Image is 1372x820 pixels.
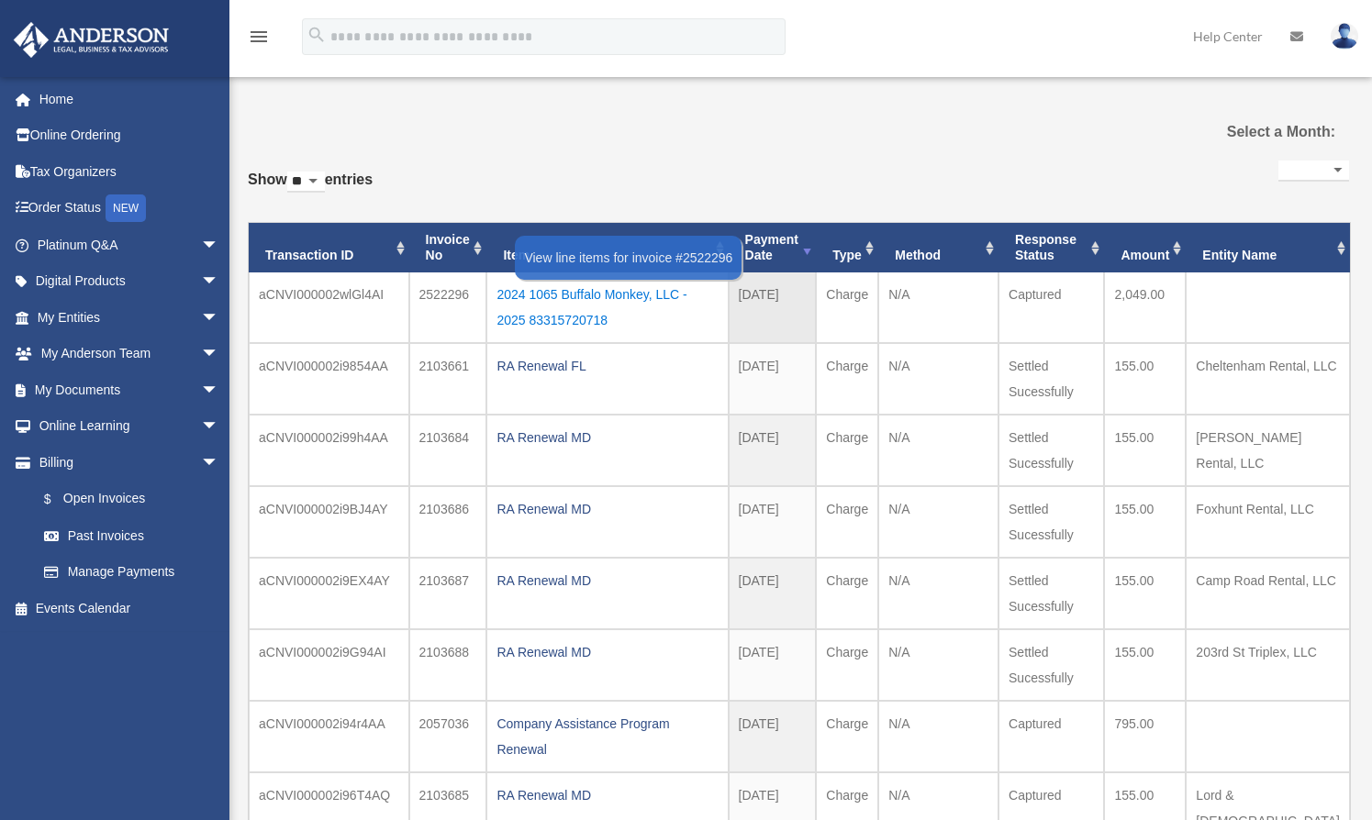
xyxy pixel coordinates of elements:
[878,558,998,629] td: N/A
[249,415,409,486] td: aCNVI000002i99h4AA
[816,223,878,272] th: Type: activate to sort column ascending
[816,415,878,486] td: Charge
[249,272,409,343] td: aCNVI000002wlGl4AI
[496,711,718,762] div: Company Assistance Program Renewal
[249,701,409,772] td: aCNVI000002i94r4AA
[998,701,1104,772] td: Captured
[248,26,270,48] i: menu
[496,568,718,593] div: RA Renewal MD
[729,629,817,701] td: [DATE]
[13,408,247,445] a: Online Learningarrow_drop_down
[998,272,1104,343] td: Captured
[496,639,718,665] div: RA Renewal MD
[878,701,998,772] td: N/A
[13,117,247,154] a: Online Ordering
[249,223,409,272] th: Transaction ID: activate to sort column ascending
[729,343,817,415] td: [DATE]
[998,486,1104,558] td: Settled Sucessfully
[1104,701,1186,772] td: 795.00
[729,223,817,272] th: Payment Date: activate to sort column ascending
[1104,343,1186,415] td: 155.00
[486,223,728,272] th: Item: activate to sort column ascending
[816,629,878,701] td: Charge
[1104,272,1186,343] td: 2,049.00
[409,272,487,343] td: 2522296
[1186,558,1350,629] td: Camp Road Rental, LLC
[729,558,817,629] td: [DATE]
[201,227,238,264] span: arrow_drop_down
[1104,223,1186,272] th: Amount: activate to sort column ascending
[13,190,247,227] a: Order StatusNEW
[249,558,409,629] td: aCNVI000002i9EX4AY
[409,558,487,629] td: 2103687
[1104,415,1186,486] td: 155.00
[1186,486,1350,558] td: Foxhunt Rental, LLC
[1179,119,1335,145] label: Select a Month:
[13,371,247,408] a: My Documentsarrow_drop_down
[998,558,1104,629] td: Settled Sucessfully
[201,444,238,482] span: arrow_drop_down
[1104,486,1186,558] td: 155.00
[878,272,998,343] td: N/A
[409,701,487,772] td: 2057036
[1186,415,1350,486] td: [PERSON_NAME] Rental, LLC
[1186,223,1350,272] th: Entity Name: activate to sort column ascending
[13,153,247,190] a: Tax Organizers
[13,263,247,300] a: Digital Productsarrow_drop_down
[998,415,1104,486] td: Settled Sucessfully
[729,701,817,772] td: [DATE]
[249,343,409,415] td: aCNVI000002i9854AA
[729,272,817,343] td: [DATE]
[307,25,327,45] i: search
[287,172,325,193] select: Showentries
[496,782,718,808] div: RA Renewal MD
[201,336,238,373] span: arrow_drop_down
[201,263,238,301] span: arrow_drop_down
[496,353,718,379] div: RA Renewal FL
[409,486,487,558] td: 2103686
[8,22,174,58] img: Anderson Advisors Platinum Portal
[998,629,1104,701] td: Settled Sucessfully
[409,343,487,415] td: 2103661
[816,558,878,629] td: Charge
[816,486,878,558] td: Charge
[729,415,817,486] td: [DATE]
[26,517,238,554] a: Past Invoices
[998,343,1104,415] td: Settled Sucessfully
[201,299,238,337] span: arrow_drop_down
[409,629,487,701] td: 2103688
[201,371,238,409] span: arrow_drop_down
[729,486,817,558] td: [DATE]
[13,336,247,372] a: My Anderson Teamarrow_drop_down
[816,272,878,343] td: Charge
[1104,629,1186,701] td: 155.00
[409,223,487,272] th: Invoice No: activate to sort column ascending
[878,629,998,701] td: N/A
[409,415,487,486] td: 2103684
[201,408,238,446] span: arrow_drop_down
[106,194,146,222] div: NEW
[878,223,998,272] th: Method: activate to sort column ascending
[54,488,63,511] span: $
[13,590,247,626] a: Events Calendar
[1331,23,1358,50] img: User Pic
[248,167,373,211] label: Show entries
[878,343,998,415] td: N/A
[878,415,998,486] td: N/A
[1186,629,1350,701] td: 203rd St Triplex, LLC
[249,486,409,558] td: aCNVI000002i9BJ4AY
[13,81,247,117] a: Home
[13,299,247,336] a: My Entitiesarrow_drop_down
[248,32,270,48] a: menu
[1104,558,1186,629] td: 155.00
[1186,343,1350,415] td: Cheltenham Rental, LLC
[998,223,1104,272] th: Response Status: activate to sort column ascending
[249,629,409,701] td: aCNVI000002i9G94AI
[816,343,878,415] td: Charge
[26,554,247,591] a: Manage Payments
[496,425,718,450] div: RA Renewal MD
[13,444,247,481] a: Billingarrow_drop_down
[13,227,247,263] a: Platinum Q&Aarrow_drop_down
[496,282,718,333] div: 2024 1065 Buffalo Monkey, LLC - 2025 83315720718
[878,486,998,558] td: N/A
